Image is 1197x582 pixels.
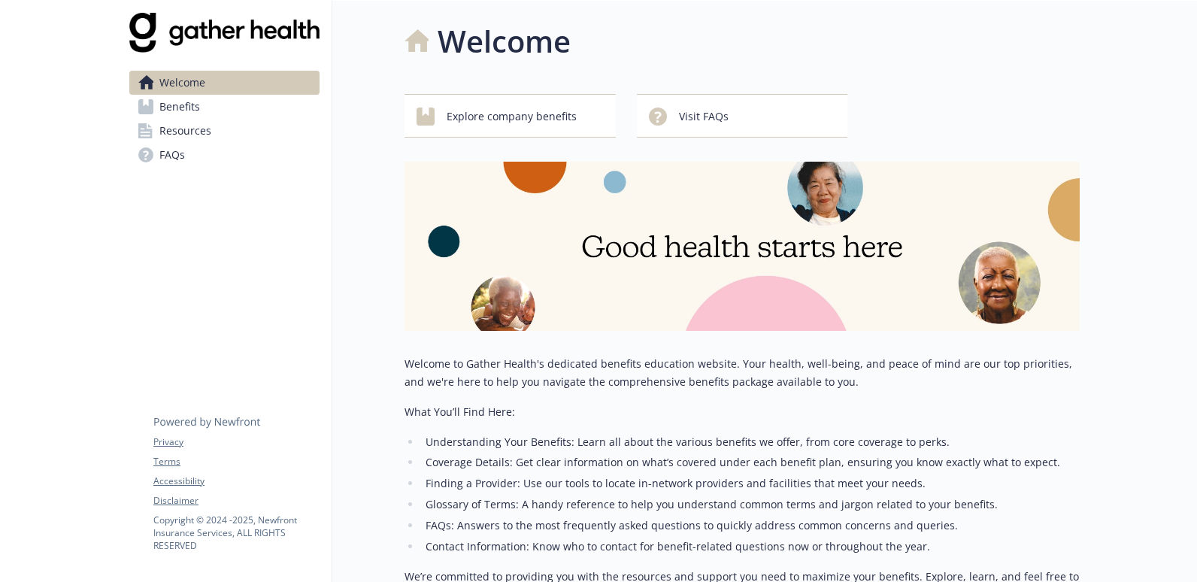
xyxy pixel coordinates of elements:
li: Contact Information: Know who to contact for benefit-related questions now or throughout the year. [421,538,1080,556]
li: FAQs: Answers to the most frequently asked questions to quickly address common concerns and queries. [421,517,1080,535]
h1: Welcome [438,19,571,64]
a: Accessibility [153,474,319,488]
li: Understanding Your Benefits: Learn all about the various benefits we offer, from core coverage to... [421,433,1080,451]
a: Terms [153,455,319,468]
span: Benefits [159,95,200,119]
a: Resources [129,119,320,143]
p: Copyright © 2024 - 2025 , Newfront Insurance Services, ALL RIGHTS RESERVED [153,514,319,552]
a: Disclaimer [153,494,319,508]
li: Glossary of Terms: A handy reference to help you understand common terms and jargon related to yo... [421,496,1080,514]
button: Visit FAQs [637,94,848,138]
span: Explore company benefits [447,102,577,131]
p: Welcome to Gather Health's dedicated benefits education website. Your health, well-being, and pea... [405,355,1080,391]
span: Resources [159,119,211,143]
a: Privacy [153,435,319,449]
button: Explore company benefits [405,94,616,138]
span: FAQs [159,143,185,167]
a: Benefits [129,95,320,119]
p: What You’ll Find Here: [405,403,1080,421]
li: Finding a Provider: Use our tools to locate in-network providers and facilities that meet your ne... [421,474,1080,493]
a: Welcome [129,71,320,95]
a: FAQs [129,143,320,167]
span: Welcome [159,71,205,95]
li: Coverage Details: Get clear information on what’s covered under each benefit plan, ensuring you k... [421,453,1080,471]
img: overview page banner [405,162,1080,331]
span: Visit FAQs [679,102,729,131]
